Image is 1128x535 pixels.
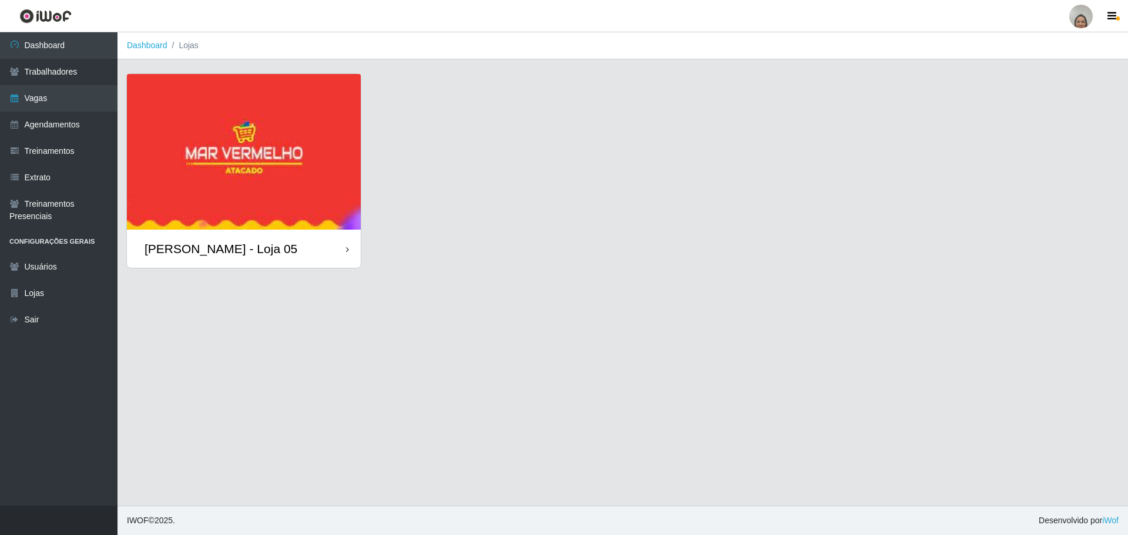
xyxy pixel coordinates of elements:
[127,74,361,230] img: cardImg
[145,241,297,256] div: [PERSON_NAME] - Loja 05
[19,9,72,23] img: CoreUI Logo
[127,514,175,527] span: © 2025 .
[117,32,1128,59] nav: breadcrumb
[127,74,361,268] a: [PERSON_NAME] - Loja 05
[127,516,149,525] span: IWOF
[127,41,167,50] a: Dashboard
[167,39,199,52] li: Lojas
[1102,516,1119,525] a: iWof
[1039,514,1119,527] span: Desenvolvido por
